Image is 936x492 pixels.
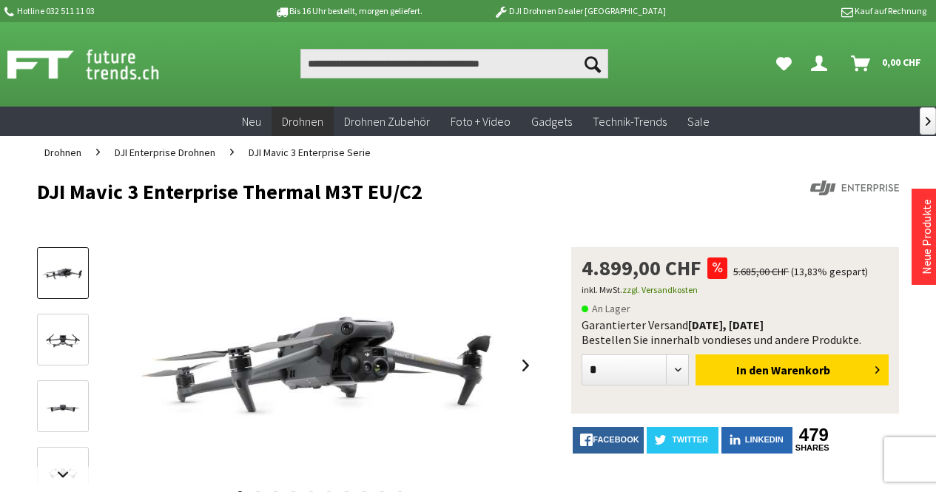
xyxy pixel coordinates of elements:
[582,317,889,347] div: Garantierter Versand Bestellen Sie innerhalb von dieses und andere Produkte.
[696,354,889,385] button: In den Warenkorb
[44,146,81,159] span: Drohnen
[241,136,378,169] a: DJI Mavic 3 Enterprise Serie
[593,114,667,129] span: Technik-Trends
[795,443,824,453] a: shares
[115,146,215,159] span: DJI Enterprise Drohnen
[791,265,868,278] span: (13,83% gespart)
[582,107,677,137] a: Technik-Trends
[882,50,921,74] span: 0,00 CHF
[677,107,720,137] a: Sale
[282,114,323,129] span: Drohnen
[577,49,608,78] button: Suchen
[672,435,708,444] span: twitter
[919,199,934,274] a: Neue Produkte
[647,427,718,454] a: twitter
[531,114,572,129] span: Gadgets
[272,107,334,137] a: Drohnen
[688,317,764,332] b: [DATE], [DATE]
[233,2,464,20] p: Bis 16 Uhr bestellt, morgen geliefert.
[37,181,727,203] h1: DJI Mavic 3 Enterprise Thermal M3T EU/C2
[926,117,931,126] span: 
[232,107,272,137] a: Neu
[687,114,710,129] span: Sale
[622,284,698,295] a: zzgl. Versandkosten
[696,2,926,20] p: Kauf auf Rechnung
[573,427,644,454] a: facebook
[37,136,89,169] a: Drohnen
[582,257,701,278] span: 4.899,00 CHF
[41,260,84,288] img: Vorschau: DJI Mavic 3 Enterprise Thermal M3T EU/C2
[2,2,233,20] p: Hotline 032 511 11 03
[733,265,789,278] span: 5.685,00 CHF
[795,427,824,443] a: 479
[810,181,899,195] img: DJI Enterprise
[344,114,430,129] span: Drohnen Zubehör
[582,281,889,299] p: inkl. MwSt.
[242,114,261,129] span: Neu
[736,363,769,377] span: In den
[593,435,639,444] span: facebook
[440,107,521,137] a: Foto + Video
[805,49,839,78] a: Dein Konto
[107,136,223,169] a: DJI Enterprise Drohnen
[464,2,695,20] p: DJI Drohnen Dealer [GEOGRAPHIC_DATA]
[582,300,630,317] span: An Lager
[769,49,799,78] a: Meine Favoriten
[771,363,830,377] span: Warenkorb
[451,114,511,129] span: Foto + Video
[334,107,440,137] a: Drohnen Zubehör
[7,46,192,83] img: Shop Futuretrends - zur Startseite wechseln
[521,107,582,137] a: Gadgets
[132,247,508,484] img: DJI Mavic 3 Enterprise Thermal M3T EU/C2
[300,49,608,78] input: Produkt, Marke, Kategorie, EAN, Artikelnummer…
[745,435,784,444] span: LinkedIn
[249,146,371,159] span: DJI Mavic 3 Enterprise Serie
[845,49,929,78] a: Warenkorb
[721,427,792,454] a: LinkedIn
